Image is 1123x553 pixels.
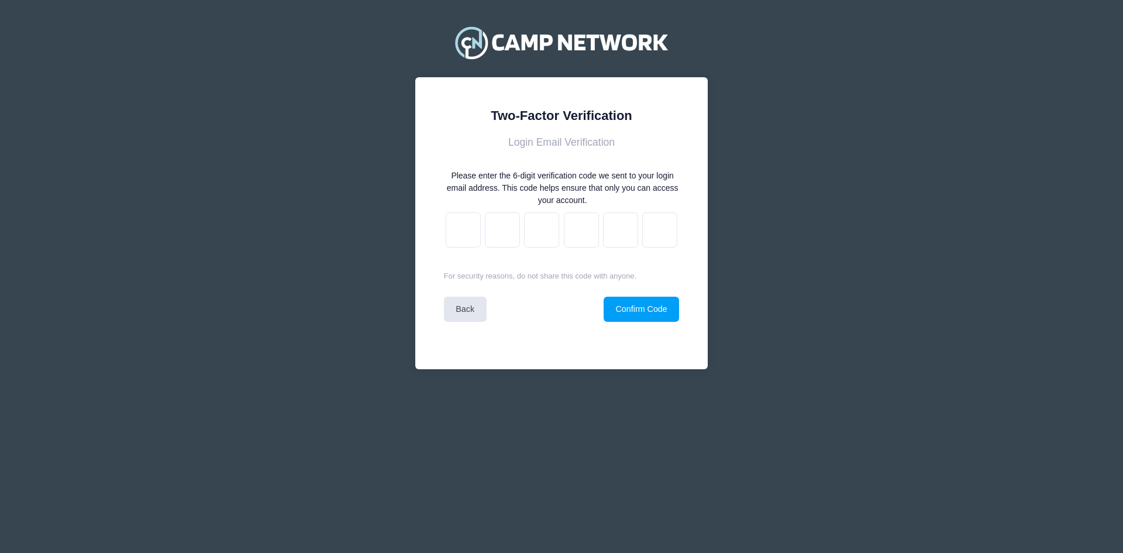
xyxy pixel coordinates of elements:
a: Back [444,297,487,322]
div: Two-Factor Verification [444,106,680,125]
p: For security reasons, do not share this code with anyone. [444,270,680,282]
div: Please enter the 6-digit verification code we sent to your login email address. This code helps e... [446,170,679,207]
h3: Login Email Verification [444,136,680,149]
img: Camp Network [450,19,673,66]
button: Confirm Code [604,297,679,322]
